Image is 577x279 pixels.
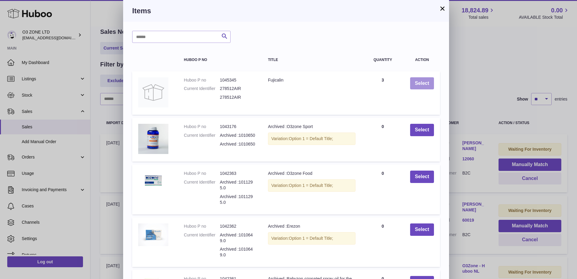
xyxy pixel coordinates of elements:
div: Variation: [268,179,355,192]
dd: Archived :1010650 [220,133,256,138]
dd: 278512AIR [220,86,256,91]
button: Select [410,77,434,90]
th: Action [404,52,440,68]
dd: Archived :1011295.0 [220,179,256,191]
img: Fujicalin [138,77,168,107]
td: 0 [362,217,404,267]
dt: Current Identifier [184,133,220,138]
span: Option 1 = Default Title; [289,183,333,188]
div: Archived :Erezon [268,223,355,229]
dd: Archived :1010649.0 [220,232,256,244]
th: Title [262,52,362,68]
button: Select [410,124,434,136]
img: Archived :Erezon [138,223,168,246]
div: Archived :O3zone Food [268,171,355,176]
button: × [439,5,446,12]
img: Archived :O3zone Food [138,171,168,190]
dt: Huboo P no [184,124,220,130]
dd: 1042362 [220,223,256,229]
div: Variation: [268,232,355,245]
td: 3 [362,71,404,115]
td: 0 [362,118,404,162]
th: Huboo P no [178,52,262,68]
div: Variation: [268,133,355,145]
span: Option 1 = Default Title; [289,236,333,241]
dt: Huboo P no [184,77,220,83]
img: Archived :O3zone Sport [138,124,168,154]
div: Archived :O3zone Sport [268,124,355,130]
dt: Huboo P no [184,223,220,229]
dt: Huboo P no [184,171,220,176]
span: Option 1 = Default Title; [289,136,333,141]
dd: Archived :1011295.0 [220,194,256,205]
dd: 1045345 [220,77,256,83]
dt: Current Identifier [184,232,220,244]
dd: Archived :1010649.0 [220,246,256,258]
button: Select [410,171,434,183]
button: Select [410,223,434,236]
h3: Items [132,6,440,16]
th: Quantity [362,52,404,68]
dt: Current Identifier [184,179,220,191]
div: Fujicalin [268,77,355,83]
dd: 1043176 [220,124,256,130]
td: 0 [362,165,404,214]
dd: Archived :1010650 [220,141,256,147]
dt: Current Identifier [184,86,220,91]
dd: 1042363 [220,171,256,176]
dd: 278512AIR [220,95,256,100]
